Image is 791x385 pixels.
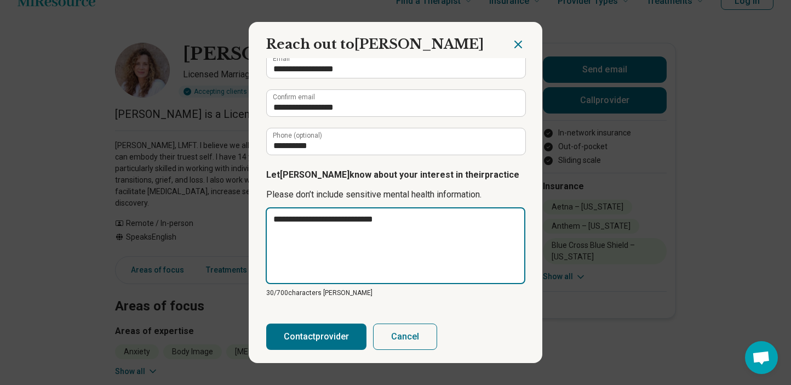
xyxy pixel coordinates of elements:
[266,168,525,182] p: Let [PERSON_NAME] know about your interest in their practice
[266,36,484,52] span: Reach out to [PERSON_NAME]
[273,55,290,62] label: Email
[266,188,525,201] p: Please don’t include sensitive mental health information.
[266,324,366,350] button: Contactprovider
[266,288,525,298] p: 30/ 700 characters [PERSON_NAME]
[373,324,437,350] button: Cancel
[273,94,315,100] label: Confirm email
[512,38,525,51] button: Close dialog
[273,132,322,139] label: Phone (optional)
